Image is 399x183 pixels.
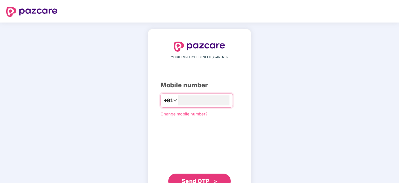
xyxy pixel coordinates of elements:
a: Change mobile number? [160,111,208,116]
span: YOUR EMPLOYEE BENEFITS PARTNER [171,55,228,60]
span: +91 [164,97,173,104]
span: down [173,99,177,102]
img: logo [174,42,225,52]
div: Mobile number [160,80,239,90]
img: logo [6,7,57,17]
